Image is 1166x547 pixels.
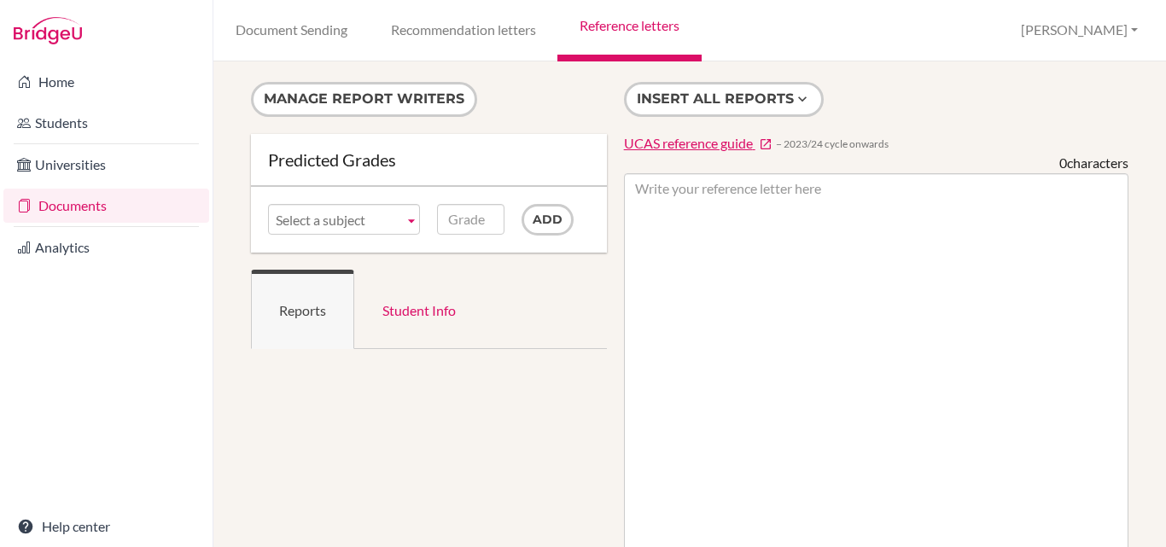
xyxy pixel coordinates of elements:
input: Grade [437,204,504,235]
div: Predicted Grades [268,151,590,168]
a: Student Info [354,270,484,349]
input: Add [522,204,574,236]
button: Manage report writers [251,82,477,117]
a: Help center [3,509,209,544]
span: 0 [1059,154,1067,171]
a: Home [3,65,209,99]
a: UCAS reference guide [624,134,772,154]
a: Universities [3,148,209,182]
button: [PERSON_NAME] [1013,15,1146,46]
button: Insert all reports [624,82,824,117]
span: − 2023/24 cycle onwards [776,137,889,151]
span: UCAS reference guide [624,135,753,151]
div: characters [1059,154,1128,173]
a: Analytics [3,230,209,265]
span: Select a subject [276,205,397,236]
a: Students [3,106,209,140]
a: Documents [3,189,209,223]
img: Bridge-U [14,17,82,44]
a: Reports [251,270,354,349]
